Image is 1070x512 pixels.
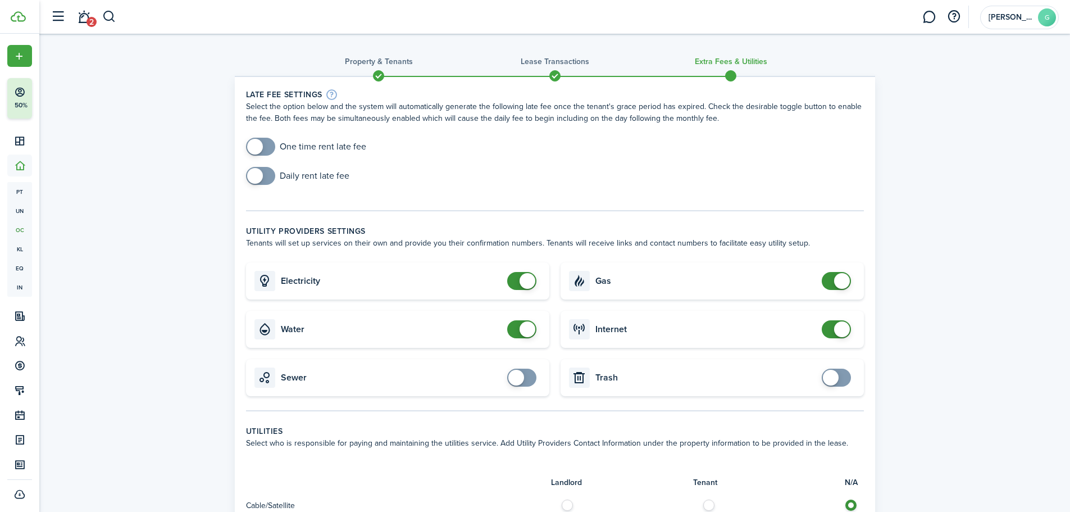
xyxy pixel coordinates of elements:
[693,477,717,488] span: Tenant
[7,239,32,259] a: kl
[695,56,767,67] h3: Extra fees & Utilities
[7,259,32,278] a: eq
[595,276,816,286] card-title: Gas
[7,45,32,67] button: Open menu
[944,7,963,26] button: Open resource center
[595,373,816,383] card-title: Trash
[102,7,116,26] button: Search
[246,437,864,449] wizard-step-header-description: Select who is responsible for paying and maintaining the utilities service. Add Utility Providers...
[7,278,32,297] a: in
[345,56,413,67] h3: Property & Tenants
[281,373,502,383] card-title: Sewer
[240,500,555,511] div: Cable/Satellite
[246,225,864,237] wizard-step-header-title: Utility providers settings
[7,182,32,201] a: pt
[918,3,940,31] a: Messaging
[7,201,32,220] a: un
[1038,8,1056,26] avatar-text: G
[86,17,97,27] span: 2
[11,11,26,22] img: TenantCloud
[521,56,589,67] h3: Lease Transactions
[281,276,502,286] card-title: Electricity
[246,237,864,249] wizard-step-header-description: Tenants will set up services on their own and provide you their confirmation numbers. Tenants wil...
[845,477,858,488] span: N/A
[47,6,69,28] button: Open sidebar
[7,220,32,239] a: oc
[989,13,1033,21] span: Gurpreet
[281,324,502,334] card-title: Water
[246,425,864,437] wizard-step-header-title: Utilities
[551,477,582,488] span: Landlord
[246,101,864,124] wizard-step-header-description: Select the option below and the system will automatically generate the following late fee once th...
[7,78,101,119] button: 50%
[14,101,28,110] p: 50%
[73,3,94,31] a: Notifications
[595,324,816,334] card-title: Internet
[246,88,864,101] wizard-step-header-title: Late fee settings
